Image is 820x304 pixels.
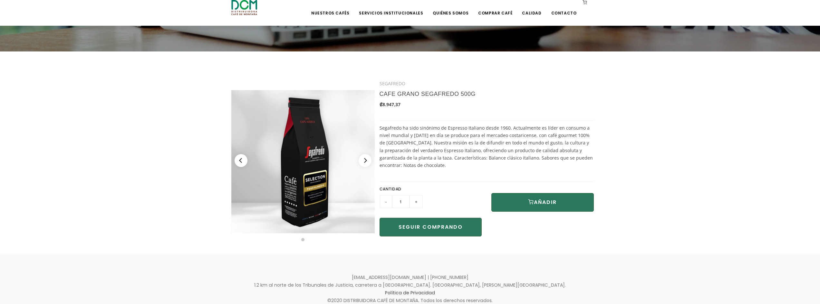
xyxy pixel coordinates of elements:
button: Next [359,154,371,167]
a: Quiénes Somos [429,1,472,16]
a: CAFE GRANO SEGAFREDO 500G [380,91,476,97]
b: ₡8.947,37 [380,101,400,107]
a: Calidad [518,1,545,16]
div: Segafredo ha sido sinónimo de Espresso Italiano desde 1960. Actualmente es líder en consumo a niv... [380,77,594,242]
button: Previous [235,154,247,167]
h6: CANTIDAD [380,185,482,193]
input: - [380,195,392,208]
a: Contacto [547,1,581,16]
a: Nuestros Cafés [307,1,353,16]
a: Comprar Café [474,1,516,16]
a: Servicios Institucionales [355,1,427,16]
div: SEGAFREDO [380,80,594,87]
img: DCM-WEB-PRODUCTO-1024x1024-V2-DORADO-500gr.png [231,90,375,233]
li: Page dot 1 [301,238,304,241]
a: Política de Privacidad [385,290,435,296]
button: SEGUIR COMPRANDO [380,218,482,236]
input: + [410,195,423,208]
button: AÑADIR [491,193,594,212]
